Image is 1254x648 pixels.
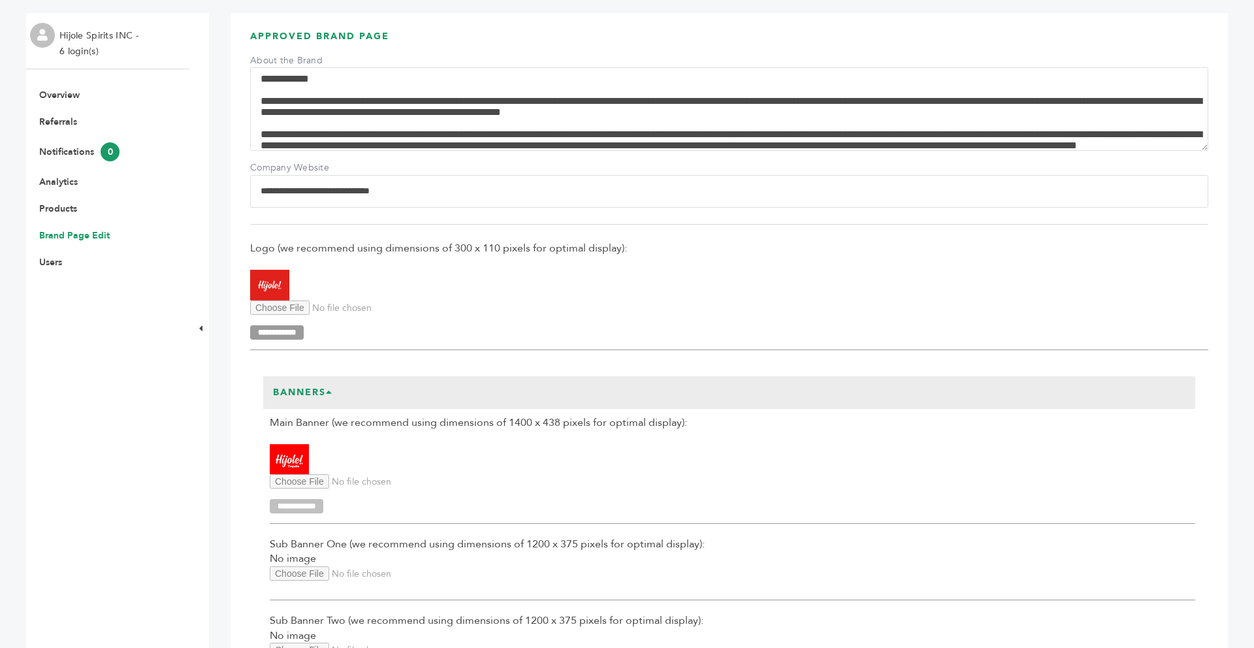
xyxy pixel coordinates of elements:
li: Hijole Spirits INC - 6 login(s) [59,28,142,59]
h3: Banners [263,376,343,409]
a: Brand Page Edit [39,229,110,242]
img: Hijole! Spirits, Inc. [250,270,289,300]
a: Products [39,202,77,215]
label: About the Brand [250,54,342,67]
span: Main Banner (we recommend using dimensions of 1400 x 438 pixels for optimal display): [270,415,1195,430]
img: profile.png [30,23,55,48]
span: 0 [101,142,120,161]
a: Users [39,256,62,268]
a: Notifications0 [39,146,120,158]
span: Sub Banner One (we recommend using dimensions of 1200 x 375 pixels for optimal display): [270,537,1195,551]
a: Referrals [39,116,77,128]
span: Sub Banner Two (we recommend using dimensions of 1200 x 375 pixels for optimal display): [270,613,1195,628]
a: Analytics [39,176,78,188]
div: No image [270,537,1195,600]
img: Hijole! Spirits, Inc. [270,444,309,474]
span: Logo (we recommend using dimensions of 300 x 110 pixels for optimal display): [250,241,1208,255]
label: Company Website [250,161,342,174]
h3: APPROVED BRAND PAGE [250,30,1208,53]
a: Overview [39,89,80,101]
